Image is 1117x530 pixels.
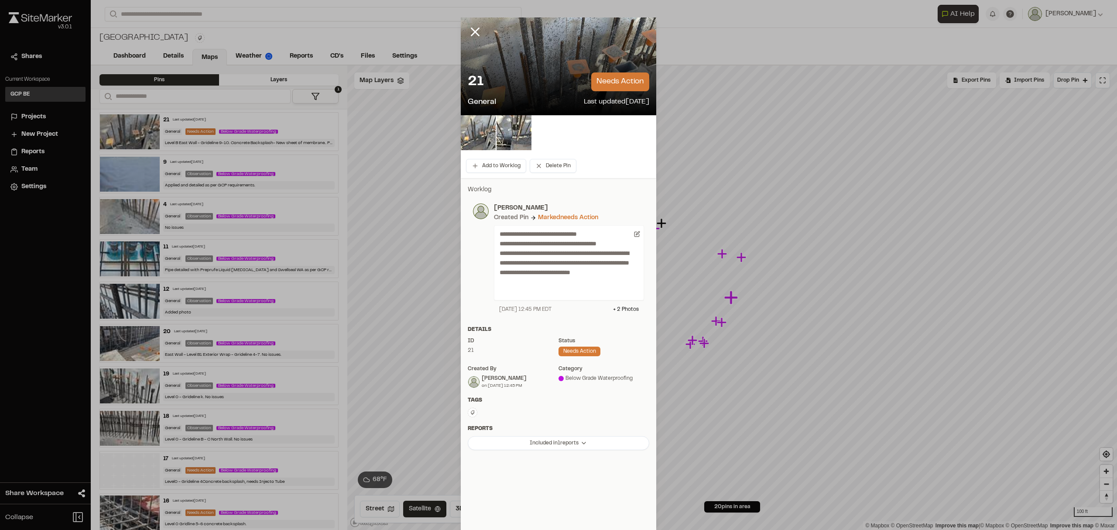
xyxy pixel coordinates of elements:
[468,376,480,388] img: Doug Ryan
[538,213,598,223] div: Marked needs action
[558,375,649,382] div: Below Grade Waterproofing
[466,159,526,173] button: Add to Worklog
[494,213,528,223] div: Created Pin
[482,375,526,382] div: [PERSON_NAME]
[558,347,600,356] div: needs action
[468,408,477,417] button: Edit Tags
[558,337,649,345] div: Status
[468,326,649,334] div: Details
[468,185,649,195] p: Worklog
[468,436,649,450] button: Included in1reports
[468,347,558,354] div: 21
[494,203,644,213] p: [PERSON_NAME]
[591,72,649,91] p: needs action
[613,306,639,313] div: + 2 Photo s
[468,396,649,404] div: Tags
[499,306,552,313] div: [DATE] 12:45 PM EDT
[468,96,496,108] p: General
[482,382,526,389] div: on [DATE] 12:45 PM
[468,337,558,345] div: ID
[584,96,649,108] p: Last updated [DATE]
[497,115,531,150] img: file
[558,365,649,373] div: category
[530,159,576,173] button: Delete Pin
[468,365,558,373] div: Created by
[461,115,496,150] img: file
[530,439,579,447] span: Included in 1 reports
[468,425,649,433] div: Reports
[468,73,483,91] p: 21
[473,203,489,219] img: photo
